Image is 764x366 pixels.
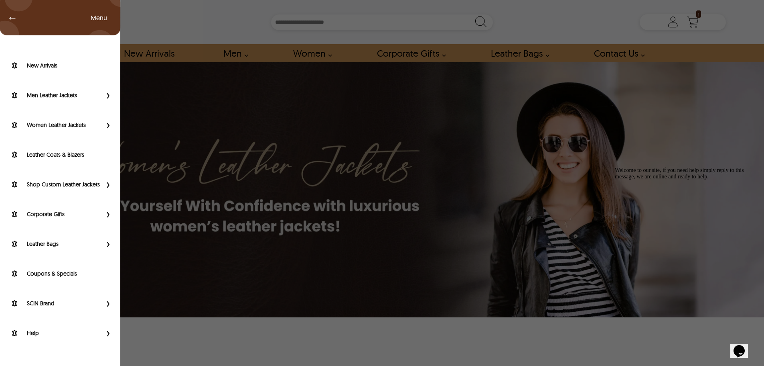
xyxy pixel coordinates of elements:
[27,299,102,307] label: SCIN Brand
[8,61,112,70] a: New Arrivals
[8,209,102,219] a: Shop Corporate Gifts
[27,151,112,159] label: Leather Coats & Blazers
[27,270,112,278] label: Coupons & Specials
[8,180,102,189] a: Shop Custom Leather Jackets
[27,61,112,70] label: New Arrivals
[27,180,102,188] label: Shop Custom Leather Jackets
[8,328,102,338] a: Help
[612,164,756,330] iframe: chat widget
[27,121,102,129] label: Women Leather Jackets
[3,3,132,16] span: Welcome to our site, if you need help simply reply to this message, we are online and ready to help.
[27,329,102,337] label: Help
[91,14,115,22] span: Left Menu Items
[3,3,148,16] div: Welcome to our site, if you need help simply reply to this message, we are online and ready to help.
[8,299,102,308] a: SCIN Brand
[27,240,102,248] label: Leather Bags
[27,91,102,99] label: Men Leather Jackets
[8,269,112,278] a: Coupons & Specials
[730,334,756,358] iframe: chat widget
[8,150,112,159] a: Shop Leather Coats & Blazers
[27,210,102,218] label: Corporate Gifts
[8,120,102,130] a: Women Leather Jackets
[8,90,102,100] a: Men Leather Jackets
[8,239,102,249] a: Shop Leather Bags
